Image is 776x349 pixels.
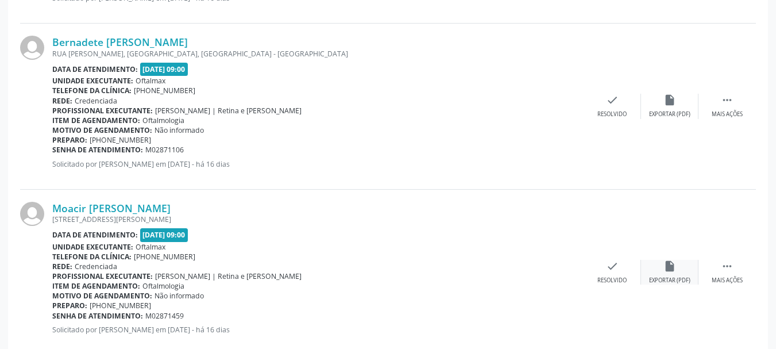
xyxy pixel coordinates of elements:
[145,311,184,321] span: M02871459
[52,311,143,321] b: Senha de atendimento:
[52,116,140,125] b: Item de agendamento:
[52,49,584,59] div: RUA [PERSON_NAME], [GEOGRAPHIC_DATA], [GEOGRAPHIC_DATA] - [GEOGRAPHIC_DATA]
[52,262,72,271] b: Rede:
[52,86,132,95] b: Telefone da clínica:
[145,145,184,155] span: M02871106
[136,76,165,86] span: Oftalmax
[606,260,619,273] i: check
[155,271,302,281] span: [PERSON_NAME] | Retina e [PERSON_NAME]
[649,277,690,285] div: Exportar (PDF)
[136,242,165,252] span: Oftalmax
[52,36,188,48] a: Bernadete [PERSON_NAME]
[52,202,171,214] a: Moacir [PERSON_NAME]
[52,214,584,224] div: [STREET_ADDRESS][PERSON_NAME]
[75,96,117,106] span: Credenciada
[52,159,584,169] p: Solicitado por [PERSON_NAME] em [DATE] - há 16 dias
[712,110,743,118] div: Mais ações
[52,242,133,252] b: Unidade executante:
[140,63,188,76] span: [DATE] 09:00
[52,281,140,291] b: Item de agendamento:
[52,76,133,86] b: Unidade executante:
[134,252,195,262] span: [PHONE_NUMBER]
[721,260,733,273] i: 
[52,271,153,281] b: Profissional executante:
[155,106,302,116] span: [PERSON_NAME] | Retina e [PERSON_NAME]
[721,94,733,106] i: 
[52,64,138,74] b: Data de atendimento:
[52,135,87,145] b: Preparo:
[52,106,153,116] b: Profissional executante:
[20,202,44,226] img: img
[663,260,676,273] i: insert_drive_file
[155,291,204,301] span: Não informado
[52,291,152,301] b: Motivo de agendamento:
[52,96,72,106] b: Rede:
[606,94,619,106] i: check
[75,262,117,271] span: Credenciada
[597,110,627,118] div: Resolvido
[649,110,690,118] div: Exportar (PDF)
[52,301,87,310] b: Preparo:
[52,125,152,135] b: Motivo de agendamento:
[712,277,743,285] div: Mais ações
[142,116,184,125] span: Oftalmologia
[90,301,151,310] span: [PHONE_NUMBER]
[90,135,151,145] span: [PHONE_NUMBER]
[134,86,195,95] span: [PHONE_NUMBER]
[20,36,44,60] img: img
[155,125,204,135] span: Não informado
[140,228,188,241] span: [DATE] 09:00
[52,325,584,335] p: Solicitado por [PERSON_NAME] em [DATE] - há 16 dias
[52,252,132,262] b: Telefone da clínica:
[52,145,143,155] b: Senha de atendimento:
[597,277,627,285] div: Resolvido
[52,230,138,240] b: Data de atendimento:
[663,94,676,106] i: insert_drive_file
[142,281,184,291] span: Oftalmologia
